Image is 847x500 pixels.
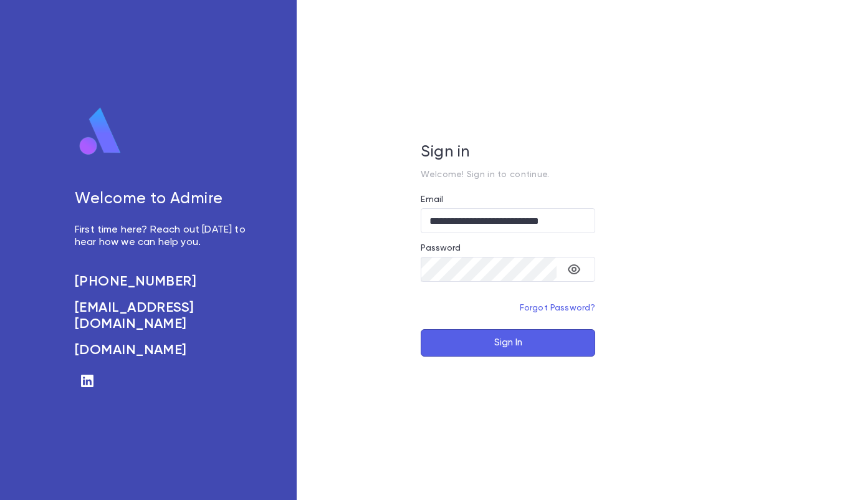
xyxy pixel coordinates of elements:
[421,243,461,253] label: Password
[75,274,247,290] a: [PHONE_NUMBER]
[520,304,596,312] a: Forgot Password?
[562,257,586,282] button: toggle password visibility
[75,190,247,209] h5: Welcome to Admire
[75,107,126,156] img: logo
[75,342,247,358] a: [DOMAIN_NAME]
[421,329,595,357] button: Sign In
[75,300,247,332] a: [EMAIL_ADDRESS][DOMAIN_NAME]
[421,143,595,162] h5: Sign in
[421,170,595,180] p: Welcome! Sign in to continue.
[75,224,247,249] p: First time here? Reach out [DATE] to hear how we can help you.
[421,195,443,204] label: Email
